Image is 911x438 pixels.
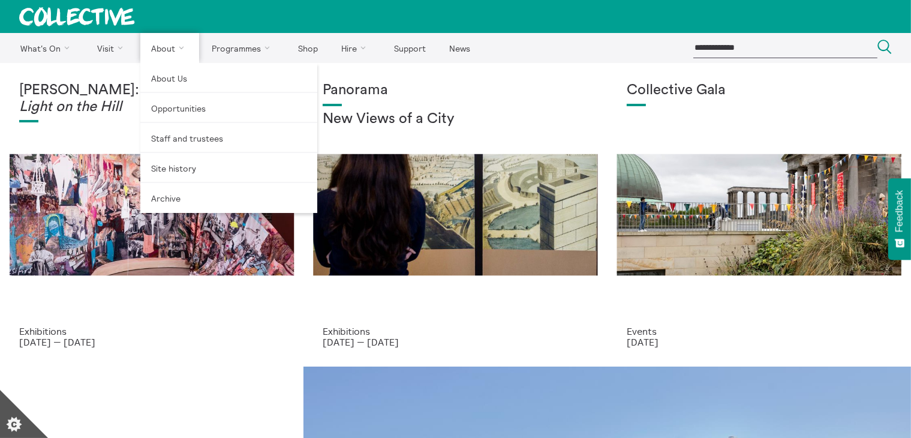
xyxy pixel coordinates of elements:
p: [DATE] — [DATE] [19,337,284,347]
a: Site history [140,153,317,183]
p: [DATE] [627,337,892,347]
a: About [140,33,199,63]
h1: Collective Gala [627,82,892,99]
h2: New Views of a City [323,111,588,128]
a: Visit [87,33,139,63]
a: Staff and trustees [140,123,317,153]
p: Events [627,326,892,337]
p: Exhibitions [19,326,284,337]
a: Hire [331,33,381,63]
em: Fire on the Mountain, Light on the Hill [19,83,279,114]
h1: Panorama [323,82,588,99]
a: Collective Gala 2023. Image credit Sally Jubb. Collective Gala Events [DATE] [608,63,911,367]
a: What's On [10,33,85,63]
a: Collective Panorama June 2025 small file 8 Panorama New Views of a City Exhibitions [DATE] — [DATE] [303,63,607,367]
a: News [438,33,480,63]
a: Support [383,33,436,63]
a: About Us [140,63,317,93]
a: Shop [287,33,328,63]
button: Feedback - Show survey [888,178,911,260]
p: [DATE] — [DATE] [323,337,588,347]
h1: [PERSON_NAME]: [19,82,284,115]
p: Exhibitions [323,326,588,337]
a: Archive [140,183,317,213]
a: Programmes [202,33,285,63]
span: Feedback [894,190,905,232]
a: Opportunities [140,93,317,123]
